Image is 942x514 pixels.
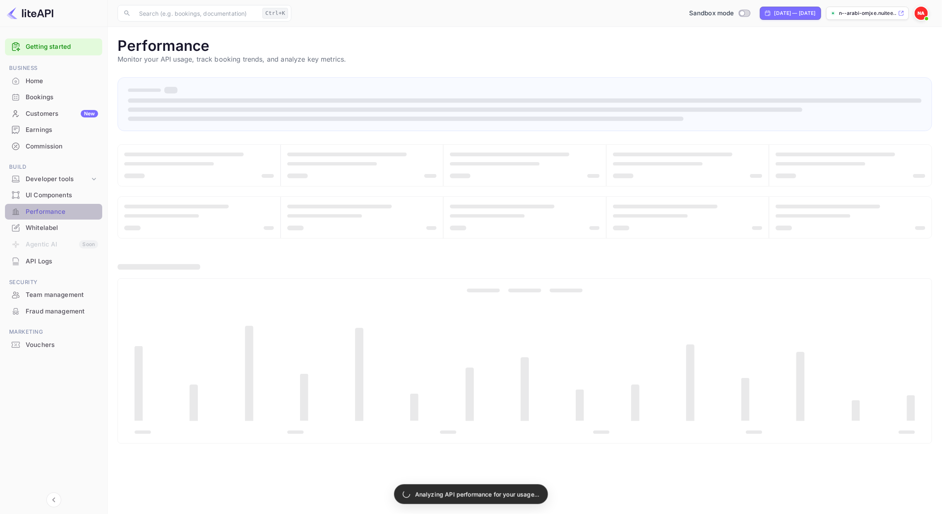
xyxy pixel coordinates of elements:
span: Security [5,278,102,287]
a: Whitelabel [5,220,102,235]
img: N. Arabi [915,7,928,20]
div: Vouchers [5,337,102,353]
div: Earnings [26,125,98,135]
a: Home [5,73,102,88]
div: Developer tools [26,175,90,184]
button: Collapse navigation [46,492,61,507]
div: Developer tools [5,172,102,186]
div: Performance [5,204,102,220]
p: Monitor your API usage, track booking trends, and analyze key metrics. [118,54,932,64]
div: New [81,110,98,117]
div: Team management [26,290,98,300]
span: Business [5,64,102,73]
a: CustomersNew [5,106,102,121]
div: Commission [26,142,98,151]
div: Commission [5,139,102,155]
span: Marketing [5,328,102,337]
div: [DATE] — [DATE] [774,10,816,17]
div: Home [26,77,98,86]
h1: Performance [118,37,932,54]
a: UI Components [5,187,102,203]
div: API Logs [26,257,98,266]
p: n--arabi-omjxe.nuitee.... [839,10,896,17]
a: Fraud management [5,304,102,319]
div: Fraud management [5,304,102,320]
span: Sandbox mode [689,9,734,18]
a: Vouchers [5,337,102,352]
div: Ctrl+K [262,8,288,19]
a: Commission [5,139,102,154]
div: Switch to Production mode [686,9,753,18]
a: Bookings [5,89,102,105]
div: Fraud management [26,307,98,316]
div: CustomersNew [5,106,102,122]
div: Whitelabel [26,223,98,233]
div: Getting started [5,38,102,55]
div: API Logs [5,253,102,270]
div: Team management [5,287,102,303]
span: Build [5,163,102,172]
img: LiteAPI logo [7,7,53,20]
div: UI Components [26,191,98,200]
a: Earnings [5,122,102,137]
div: UI Components [5,187,102,203]
div: Whitelabel [5,220,102,236]
p: Analyzing API performance for your usage... [415,490,539,499]
div: Click to change the date range period [760,7,821,20]
div: Vouchers [26,340,98,350]
a: Team management [5,287,102,302]
div: Earnings [5,122,102,138]
input: Search (e.g. bookings, documentation) [134,5,259,22]
a: Performance [5,204,102,219]
div: Customers [26,109,98,119]
div: Performance [26,207,98,217]
a: API Logs [5,253,102,269]
div: Bookings [26,93,98,102]
a: Getting started [26,42,98,52]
